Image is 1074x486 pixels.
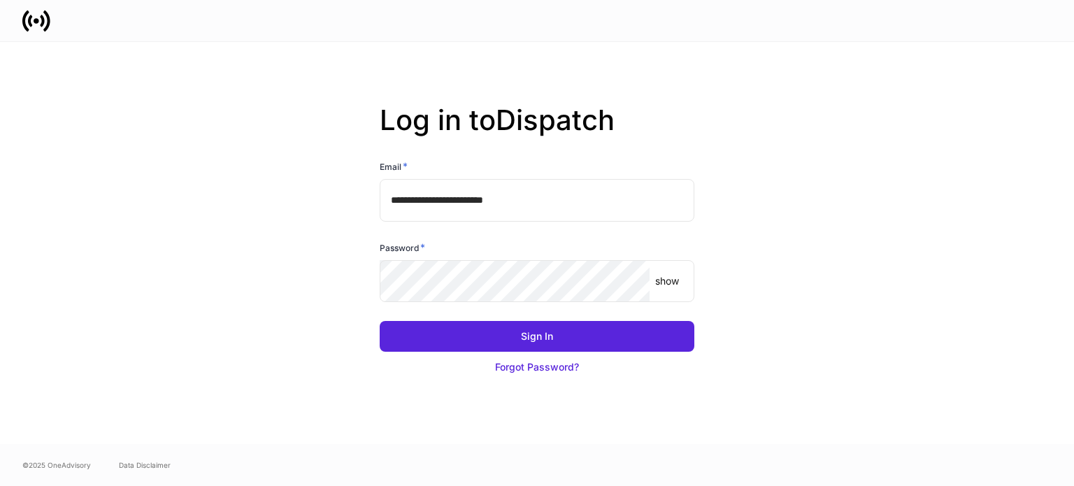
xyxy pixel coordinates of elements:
[495,360,579,374] div: Forgot Password?
[380,352,694,383] button: Forgot Password?
[380,321,694,352] button: Sign In
[119,459,171,471] a: Data Disclaimer
[380,103,694,159] h2: Log in to Dispatch
[521,329,553,343] div: Sign In
[380,241,425,255] h6: Password
[655,274,679,288] p: show
[22,459,91,471] span: © 2025 OneAdvisory
[380,159,408,173] h6: Email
